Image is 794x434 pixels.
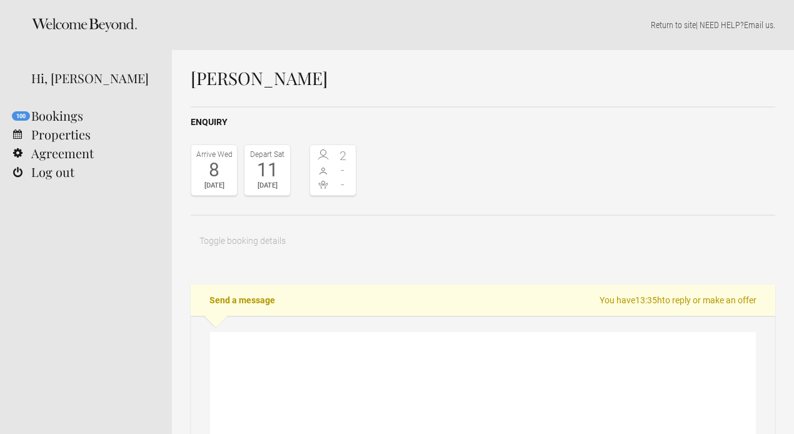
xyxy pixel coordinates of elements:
[651,20,696,30] a: Return to site
[248,179,287,192] div: [DATE]
[333,178,353,191] span: -
[194,148,234,161] div: Arrive Wed
[333,164,353,176] span: -
[333,149,353,162] span: 2
[191,69,775,88] h1: [PERSON_NAME]
[191,19,775,31] p: | NEED HELP? .
[194,179,234,192] div: [DATE]
[12,111,30,121] flynt-notification-badge: 100
[600,294,756,306] span: You have to reply or make an offer
[248,161,287,179] div: 11
[191,116,775,129] h2: Enquiry
[31,69,153,88] div: Hi, [PERSON_NAME]
[635,295,662,305] flynt-countdown: 13:35h
[744,20,773,30] a: Email us
[191,228,294,253] button: Toggle booking details
[194,161,234,179] div: 8
[248,148,287,161] div: Depart Sat
[191,285,775,316] h2: Send a message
